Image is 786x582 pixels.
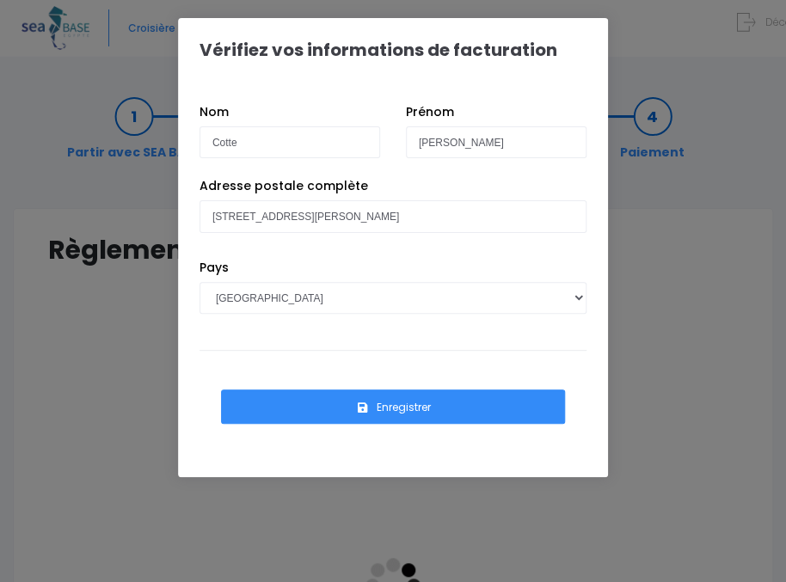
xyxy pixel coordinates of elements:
label: Nom [200,103,229,121]
h1: Vérifiez vos informations de facturation [200,40,557,60]
label: Prénom [406,103,454,121]
label: Adresse postale complète [200,177,368,195]
label: Pays [200,259,229,277]
button: Enregistrer [221,389,565,424]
